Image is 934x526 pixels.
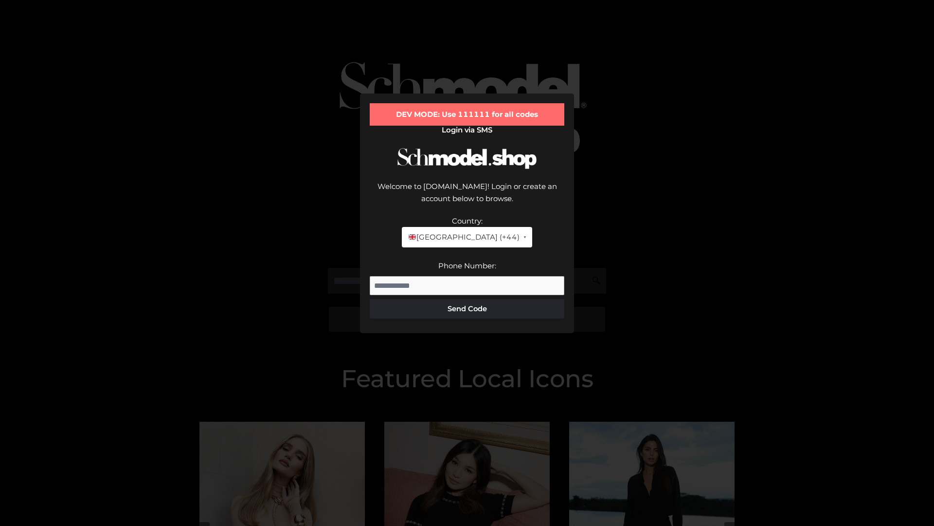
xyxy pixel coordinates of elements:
div: DEV MODE: Use 111111 for all codes [370,103,564,126]
button: Send Code [370,299,564,319]
img: 🇬🇧 [409,233,416,241]
div: Welcome to [DOMAIN_NAME]! Login or create an account below to browse. [370,180,564,215]
label: Country: [452,216,483,225]
label: Phone Number: [438,261,496,270]
h2: Login via SMS [370,126,564,134]
span: [GEOGRAPHIC_DATA] (+44) [408,231,519,244]
img: Schmodel Logo [394,139,540,178]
